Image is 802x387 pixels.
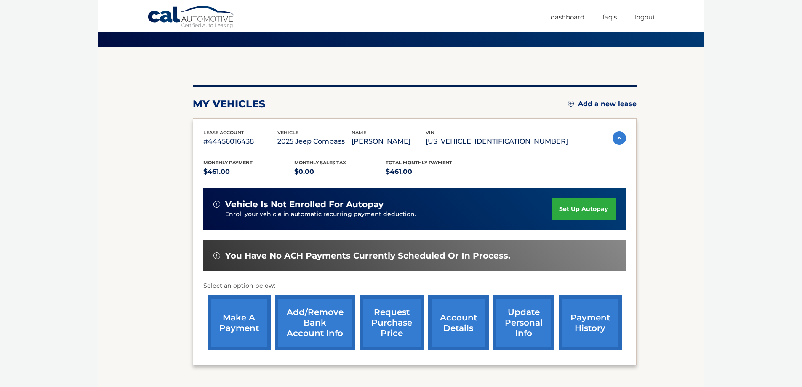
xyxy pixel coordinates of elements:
[277,136,352,147] p: 2025 Jeep Compass
[213,201,220,208] img: alert-white.svg
[225,199,384,210] span: vehicle is not enrolled for autopay
[203,281,626,291] p: Select an option below:
[203,130,244,136] span: lease account
[426,136,568,147] p: [US_VEHICLE_IDENTIFICATION_NUMBER]
[559,295,622,350] a: payment history
[493,295,554,350] a: update personal info
[352,136,426,147] p: [PERSON_NAME]
[602,10,617,24] a: FAQ's
[360,295,424,350] a: request purchase price
[277,130,298,136] span: vehicle
[225,251,510,261] span: You have no ACH payments currently scheduled or in process.
[426,130,434,136] span: vin
[193,98,266,110] h2: my vehicles
[213,252,220,259] img: alert-white.svg
[294,160,346,165] span: Monthly sales Tax
[386,166,477,178] p: $461.00
[208,295,271,350] a: make a payment
[147,5,236,30] a: Cal Automotive
[635,10,655,24] a: Logout
[551,10,584,24] a: Dashboard
[203,136,277,147] p: #44456016438
[568,101,574,107] img: add.svg
[203,160,253,165] span: Monthly Payment
[428,295,489,350] a: account details
[568,100,637,108] a: Add a new lease
[225,210,552,219] p: Enroll your vehicle in automatic recurring payment deduction.
[552,198,615,220] a: set up autopay
[352,130,366,136] span: name
[275,295,355,350] a: Add/Remove bank account info
[386,160,452,165] span: Total Monthly Payment
[203,166,295,178] p: $461.00
[294,166,386,178] p: $0.00
[613,131,626,145] img: accordion-active.svg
